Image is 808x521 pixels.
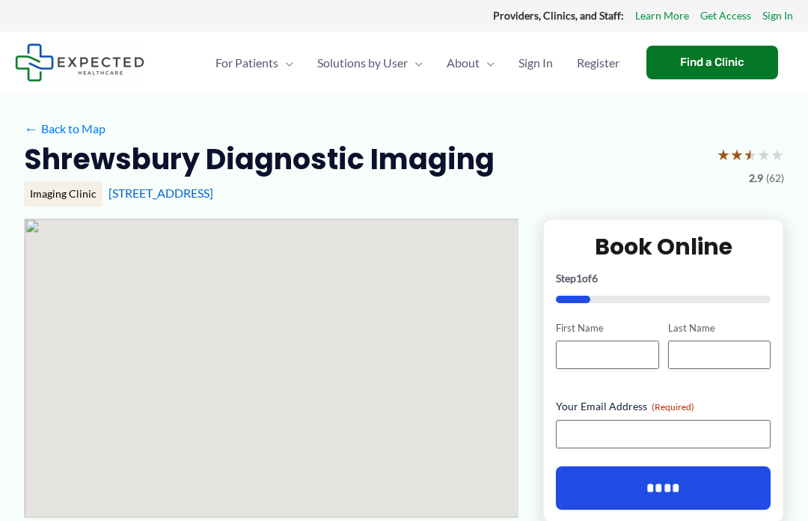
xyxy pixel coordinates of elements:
a: Find a Clinic [646,46,778,79]
img: Expected Healthcare Logo - side, dark font, small [15,43,144,82]
a: Learn More [635,6,689,25]
h2: Shrewsbury Diagnostic Imaging [24,141,495,177]
label: Last Name [668,321,771,335]
div: Imaging Clinic [24,181,102,207]
span: For Patients [215,37,278,89]
span: ★ [757,141,771,168]
span: (62) [766,168,784,188]
p: Step of [556,273,771,284]
a: AboutMenu Toggle [435,37,506,89]
label: First Name [556,321,658,335]
span: Sign In [518,37,553,89]
strong: Providers, Clinics, and Staff: [493,9,624,22]
a: Solutions by UserMenu Toggle [305,37,435,89]
span: Menu Toggle [408,37,423,89]
span: ★ [717,141,730,168]
a: [STREET_ADDRESS] [108,186,213,200]
span: ★ [744,141,757,168]
span: Menu Toggle [278,37,293,89]
nav: Primary Site Navigation [203,37,631,89]
span: ★ [730,141,744,168]
a: ←Back to Map [24,118,105,140]
span: ★ [771,141,784,168]
a: For PatientsMenu Toggle [203,37,305,89]
span: 6 [592,272,598,284]
span: Register [577,37,619,89]
span: 2.9 [749,168,763,188]
span: Solutions by User [317,37,408,89]
h2: Book Online [556,232,771,261]
label: Your Email Address [556,399,771,414]
a: Register [565,37,631,89]
a: Get Access [700,6,751,25]
span: (Required) [652,401,694,412]
span: Menu Toggle [480,37,495,89]
span: ← [24,121,38,135]
a: Sign In [762,6,793,25]
span: About [447,37,480,89]
span: 1 [576,272,582,284]
a: Sign In [506,37,565,89]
